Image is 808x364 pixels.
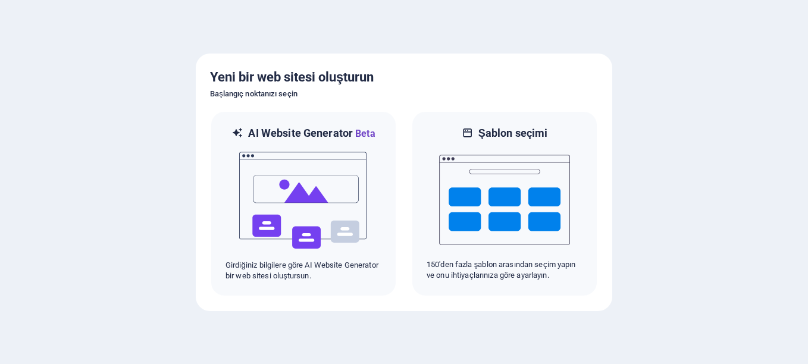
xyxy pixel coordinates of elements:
[353,128,375,139] span: Beta
[411,111,598,297] div: Şablon seçimi150'den fazla şablon arasından seçim yapın ve onu ihtiyaçlarınıza göre ayarlayın.
[210,68,598,87] h5: Yeni bir web sitesi oluşturun
[427,259,582,281] p: 150'den fazla şablon arasından seçim yapın ve onu ihtiyaçlarınıza göre ayarlayın.
[210,111,397,297] div: AI Website GeneratorBetaaiGirdiğiniz bilgilere göre AI Website Generator bir web sitesi oluştursun.
[210,87,598,101] h6: Başlangıç noktanızı seçin
[226,260,381,281] p: Girdiğiniz bilgilere göre AI Website Generator bir web sitesi oluştursun.
[478,126,548,140] h6: Şablon seçimi
[238,141,369,260] img: ai
[248,126,375,141] h6: AI Website Generator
